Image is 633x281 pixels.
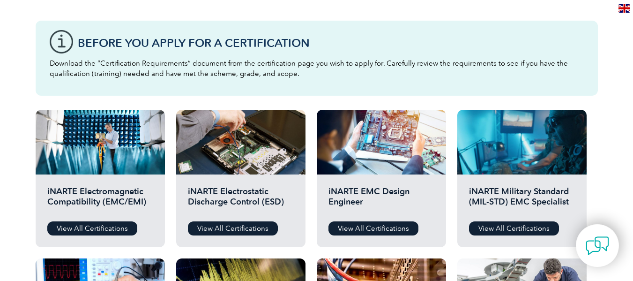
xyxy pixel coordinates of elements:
[50,58,584,79] p: Download the “Certification Requirements” document from the certification page you wish to apply ...
[47,186,153,214] h2: iNARTE Electromagnetic Compatibility (EMC/EMI)
[586,234,609,258] img: contact-chat.png
[618,4,630,13] img: en
[78,37,584,49] h3: Before You Apply For a Certification
[469,186,575,214] h2: iNARTE Military Standard (MIL-STD) EMC Specialist
[188,186,294,214] h2: iNARTE Electrostatic Discharge Control (ESD)
[47,221,137,235] a: View All Certifications
[328,221,418,235] a: View All Certifications
[328,186,434,214] h2: iNARTE EMC Design Engineer
[469,221,559,235] a: View All Certifications
[188,221,278,235] a: View All Certifications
